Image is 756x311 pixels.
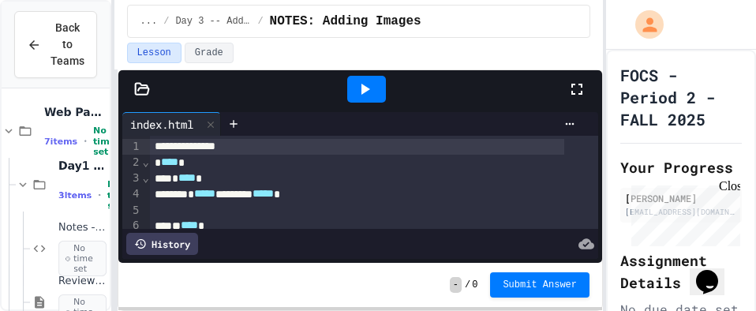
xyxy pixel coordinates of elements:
div: 4 [122,186,142,202]
h2: Your Progress [620,156,742,178]
span: Back to Teams [51,20,84,69]
iframe: chat widget [625,179,740,246]
span: Day 3 -- Adding Images [175,15,251,28]
span: / [163,15,169,28]
span: NOTES: Adding Images [270,12,421,31]
span: No time set [93,126,115,157]
iframe: chat widget [690,248,740,295]
span: 7 items [44,137,77,147]
span: Notes - Day 1 [58,221,107,234]
span: Day1 -- My First Page [58,159,107,173]
button: Lesson [127,43,182,63]
span: No time set [107,179,129,211]
span: ... [140,15,158,28]
span: 3 items [58,190,92,200]
span: / [257,15,263,28]
div: 1 [122,139,142,155]
span: • [98,189,101,201]
span: Submit Answer [503,279,577,291]
h1: FOCS - Period 2 - FALL 2025 [620,64,742,130]
div: My Account [619,6,668,43]
div: index.html [122,116,201,133]
span: No time set [58,241,107,277]
div: 6 [122,218,142,234]
span: Fold line [141,171,149,184]
div: History [126,233,198,255]
span: Web Pages [44,105,107,119]
div: 5 [122,203,142,219]
div: 3 [122,170,142,186]
span: • [84,135,87,148]
span: 0 [472,279,477,291]
div: 2 [122,155,142,170]
span: / [465,279,470,291]
span: - [450,277,462,293]
h2: Assignment Details [620,249,742,294]
div: Chat with us now!Close [6,6,109,100]
span: Fold line [141,155,149,168]
button: Grade [185,43,234,63]
span: Review -- First Page Notes [58,275,107,288]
